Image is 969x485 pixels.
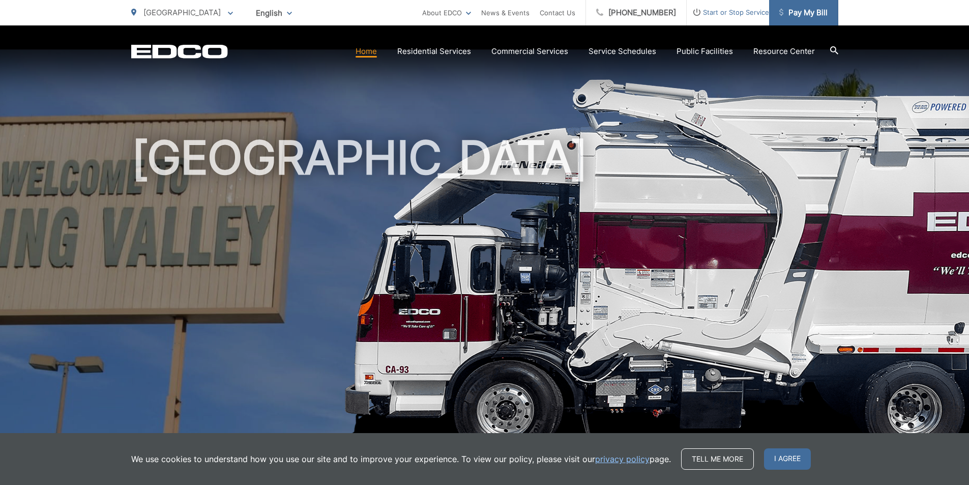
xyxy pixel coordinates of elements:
a: Tell me more [681,448,754,470]
a: Service Schedules [589,45,656,58]
span: I agree [764,448,811,470]
p: We use cookies to understand how you use our site and to improve your experience. To view our pol... [131,453,671,465]
a: Contact Us [540,7,575,19]
a: Resource Center [753,45,815,58]
span: [GEOGRAPHIC_DATA] [143,8,221,17]
a: Home [356,45,377,58]
a: privacy policy [595,453,650,465]
a: Public Facilities [677,45,733,58]
a: News & Events [481,7,530,19]
a: Residential Services [397,45,471,58]
a: Commercial Services [491,45,568,58]
a: EDCD logo. Return to the homepage. [131,44,228,59]
h1: [GEOGRAPHIC_DATA] [131,132,838,454]
span: English [248,4,300,22]
a: About EDCO [422,7,471,19]
span: Pay My Bill [779,7,828,19]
